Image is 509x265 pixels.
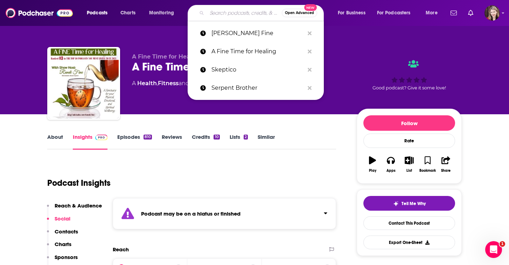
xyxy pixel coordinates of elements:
[47,134,63,150] a: About
[55,228,78,235] p: Contacts
[47,215,70,228] button: Social
[87,8,107,18] span: Podcasts
[363,236,455,249] button: Export One-Sheet
[188,42,324,61] a: A Fine Time for Healing
[500,241,505,247] span: 1
[144,7,183,19] button: open menu
[141,210,240,217] strong: Podcast may be on a hiatus or finished
[188,79,324,97] a: Serpent Brother
[47,178,111,188] h1: Podcast Insights
[6,6,73,20] img: Podchaser - Follow, Share and Rate Podcasts
[132,79,253,88] div: A podcast
[418,152,437,177] button: Bookmark
[113,198,336,229] section: Click to expand status details
[282,9,317,17] button: Open AdvancedNew
[47,202,102,215] button: Reach & Audience
[49,48,119,118] img: A Fine Time for Healing
[188,24,324,42] a: [PERSON_NAME] Fine
[363,115,455,131] button: Follow
[132,53,201,60] span: A Fine Time for Healing
[285,11,314,15] span: Open Advanced
[333,7,374,19] button: open menu
[377,8,411,18] span: For Podcasters
[485,241,502,258] iframe: Intercom live chat
[157,80,158,87] span: ,
[211,79,304,97] p: Serpent Brother
[421,7,446,19] button: open menu
[400,152,418,177] button: List
[338,8,365,18] span: For Business
[179,80,189,87] span: and
[144,135,152,140] div: 810
[448,7,460,19] a: Show notifications dropdown
[441,169,451,173] div: Share
[363,134,455,148] div: Rate
[192,134,219,150] a: Credits10
[437,152,455,177] button: Share
[55,202,102,209] p: Reach & Audience
[386,169,396,173] div: Apps
[55,241,71,247] p: Charts
[393,201,399,206] img: tell me why sparkle
[258,134,275,150] a: Similar
[47,228,78,241] button: Contacts
[211,42,304,61] p: A Fine Time for Healing
[304,4,317,11] span: New
[465,7,476,19] a: Show notifications dropdown
[402,201,426,206] span: Tell Me Why
[73,134,107,150] a: InsightsPodchaser Pro
[162,134,182,150] a: Reviews
[357,53,462,97] div: Good podcast? Give it some love!
[211,24,304,42] p: Randi Fine
[113,246,129,253] h2: Reach
[484,5,500,21] img: User Profile
[55,254,78,260] p: Sponsors
[211,61,304,79] p: Skeptico
[230,134,248,150] a: Lists2
[117,134,152,150] a: Episodes810
[372,7,421,19] button: open menu
[82,7,117,19] button: open menu
[363,152,382,177] button: Play
[363,216,455,230] a: Contact This Podcast
[419,169,436,173] div: Bookmark
[55,215,70,222] p: Social
[194,5,330,21] div: Search podcasts, credits, & more...
[214,135,219,140] div: 10
[47,241,71,254] button: Charts
[382,152,400,177] button: Apps
[406,169,412,173] div: List
[244,135,248,140] div: 2
[120,8,135,18] span: Charts
[484,5,500,21] span: Logged in as galaxygirl
[188,61,324,79] a: Skeptico
[158,80,179,87] a: Fitness
[372,85,446,90] span: Good podcast? Give it some love!
[116,7,140,19] a: Charts
[95,135,107,140] img: Podchaser Pro
[484,5,500,21] button: Show profile menu
[149,8,174,18] span: Monitoring
[207,7,282,19] input: Search podcasts, credits, & more...
[137,80,157,87] a: Health
[426,8,438,18] span: More
[369,169,376,173] div: Play
[363,196,455,211] button: tell me why sparkleTell Me Why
